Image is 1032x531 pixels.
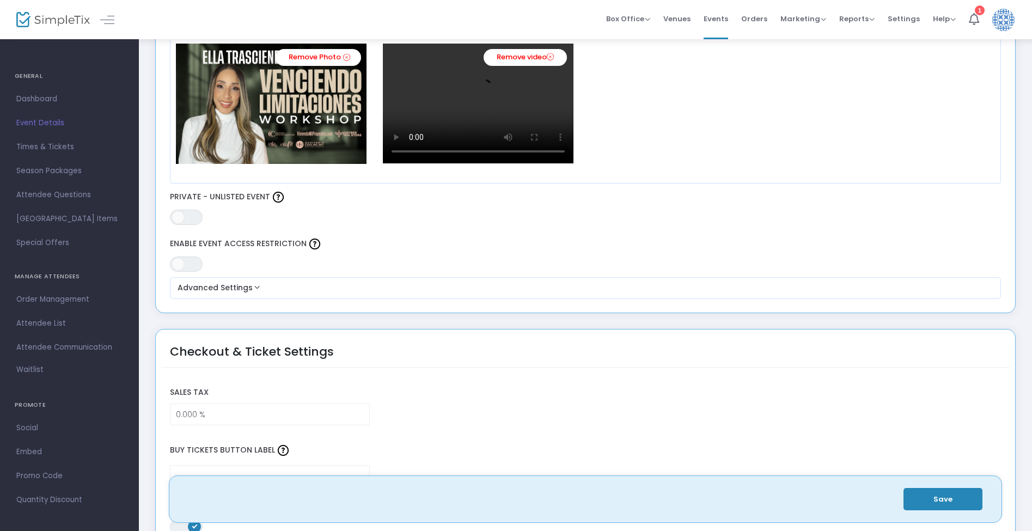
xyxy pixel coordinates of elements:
span: Promo Code [16,469,123,483]
h4: PROMOTE [15,394,124,416]
span: Box Office [606,14,650,24]
span: Order Management [16,292,123,307]
h4: GENERAL [15,65,124,87]
span: [GEOGRAPHIC_DATA] Items [16,212,123,226]
a: Remove Photo [276,49,361,66]
button: Advanced Settings [174,282,997,295]
span: Orders [741,5,767,33]
span: Attendee Communication [16,340,123,355]
span: Dashboard [16,92,123,106]
input: Sales Tax [170,404,369,425]
span: ON [192,523,197,529]
span: Venues [663,5,691,33]
button: Save [903,488,982,510]
img: 638882102172929016COVERTAQUILLAS3x.jpg [176,44,367,163]
a: Remove video [484,49,567,66]
img: question-mark [273,192,284,203]
span: Attendee List [16,316,123,331]
label: Enable Event Access Restriction [170,236,1002,252]
label: Sales Tax [164,382,1006,404]
span: Event Details [16,116,123,130]
span: Help [933,14,956,24]
div: Checkout & Ticket Settings [170,343,334,375]
span: Season Packages [16,164,123,178]
span: Reports [839,14,875,24]
label: Buy Tickets Button Label [164,436,1006,465]
h4: MANAGE ATTENDEES [15,266,124,288]
label: Private - Unlisted Event [170,189,1002,205]
span: Events [704,5,728,33]
div: 1 [975,5,985,15]
img: question-mark [309,239,320,249]
img: question-mark [278,445,289,456]
span: Quantity Discount [16,493,123,507]
span: Settings [888,5,920,33]
span: Social [16,421,123,435]
span: Special Offers [16,236,123,250]
span: Times & Tickets [16,140,123,154]
span: Marketing [780,14,826,24]
span: Embed [16,445,123,459]
span: Attendee Questions [16,188,123,202]
span: Waitlist [16,364,44,375]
